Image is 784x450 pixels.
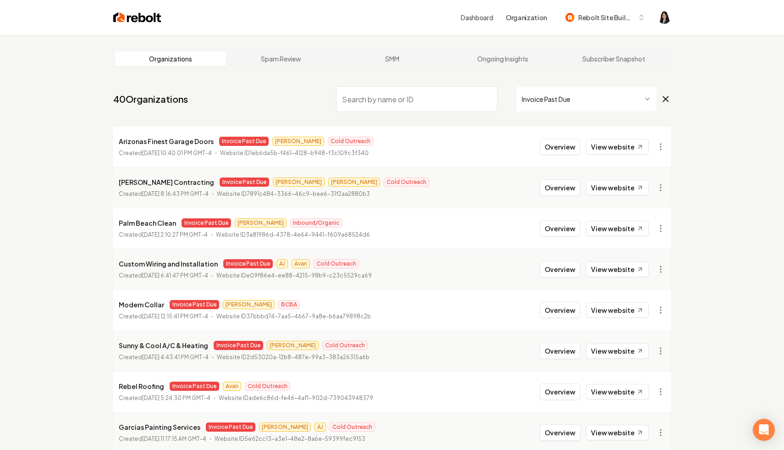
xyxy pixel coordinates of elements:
[142,231,208,238] time: [DATE] 2:10:27 PM GMT-4
[273,178,325,187] span: [PERSON_NAME]
[500,9,552,26] button: Organization
[170,382,219,391] span: Invoice Past Due
[461,13,493,22] a: Dashboard
[586,180,649,195] a: View website
[119,189,209,199] p: Created
[586,302,649,318] a: View website
[223,382,241,391] span: Avan
[119,312,208,321] p: Created
[259,422,311,432] span: [PERSON_NAME]
[215,434,365,444] p: Website ID 5e62cc13-a3e1-48e2-8a6e-59399fec9153
[142,150,212,156] time: [DATE] 10:40:01 PM GMT-4
[223,300,275,309] span: [PERSON_NAME]
[337,51,447,66] a: SMM
[113,93,188,106] a: 40Organizations
[540,139,580,155] button: Overview
[315,422,326,432] span: AJ
[220,178,269,187] span: Invoice Past Due
[142,313,208,320] time: [DATE] 12:15:41 PM GMT-4
[182,218,231,228] span: Invoice Past Due
[235,218,287,228] span: [PERSON_NAME]
[586,221,649,236] a: View website
[170,300,219,309] span: Invoice Past Due
[328,137,373,146] span: Cold Outreach
[119,340,208,351] p: Sunny & Cool A/C & Heating
[267,341,319,350] span: [PERSON_NAME]
[119,149,212,158] p: Created
[119,381,164,392] p: Rebel Roofing
[278,300,300,309] span: BCBA
[276,259,288,268] span: AJ
[216,230,370,239] p: Website ID 3a81986d-4378-4e64-9441-f609a68524d6
[115,51,226,66] a: Organizations
[214,341,263,350] span: Invoice Past Due
[540,179,580,196] button: Overview
[119,299,164,310] p: Modern Collar
[578,13,634,22] span: Rebolt Site Builder
[206,422,255,432] span: Invoice Past Due
[119,271,208,280] p: Created
[272,137,324,146] span: [PERSON_NAME]
[142,190,209,197] time: [DATE] 8:16:43 PM GMT-4
[119,353,209,362] p: Created
[586,425,649,440] a: View website
[328,178,380,187] span: [PERSON_NAME]
[292,259,310,268] span: Avan
[142,354,209,361] time: [DATE] 4:43:41 PM GMT-4
[384,178,429,187] span: Cold Outreach
[586,261,649,277] a: View website
[216,271,372,280] p: Website ID e09f86e4-ee88-4215-98b9-c23c5529ca69
[658,11,671,24] button: Open user button
[142,435,206,442] time: [DATE] 11:17:15 AM GMT-4
[223,259,273,268] span: Invoice Past Due
[558,51,669,66] a: Subscriber Snapshot
[540,424,580,441] button: Overview
[447,51,558,66] a: Ongoing Insights
[119,434,206,444] p: Created
[142,272,208,279] time: [DATE] 6:41:47 PM GMT-4
[290,218,342,228] span: Inbound/Organic
[119,217,176,228] p: Palm Beach Clean
[113,11,161,24] img: Rebolt Logo
[586,139,649,155] a: View website
[226,51,337,66] a: Spam Review
[540,261,580,278] button: Overview
[220,149,369,158] p: Website ID 1eb6da5b-f461-4128-b948-f3c109c3f340
[322,341,368,350] span: Cold Outreach
[219,137,269,146] span: Invoice Past Due
[658,11,671,24] img: Haley Paramoure
[314,259,359,268] span: Cold Outreach
[540,343,580,359] button: Overview
[216,312,371,321] p: Website ID 37bbbd74-7aa5-4667-9a8e-b6aa79898c2b
[540,220,580,237] button: Overview
[540,302,580,318] button: Overview
[142,394,210,401] time: [DATE] 5:24:30 PM GMT-4
[565,13,574,22] img: Rebolt Site Builder
[119,177,214,188] p: [PERSON_NAME] Contracting
[336,86,497,112] input: Search by name or ID
[753,419,775,441] div: Open Intercom Messenger
[119,422,200,433] p: Garcias Painting Services
[330,422,375,432] span: Cold Outreach
[217,189,370,199] p: Website ID 7891c484-3366-46c9-bee6-31f2aa2880b3
[119,394,210,403] p: Created
[219,394,373,403] p: Website ID ade6c86d-fe46-4af1-902d-739043948379
[119,136,214,147] p: Arizonas Finest Garage Doors
[217,353,370,362] p: Website ID 2d53020a-12b8-487e-99a3-383a26315a6b
[119,230,208,239] p: Created
[586,343,649,359] a: View website
[245,382,290,391] span: Cold Outreach
[586,384,649,400] a: View website
[540,383,580,400] button: Overview
[119,258,218,269] p: Custom Wiring and Installation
